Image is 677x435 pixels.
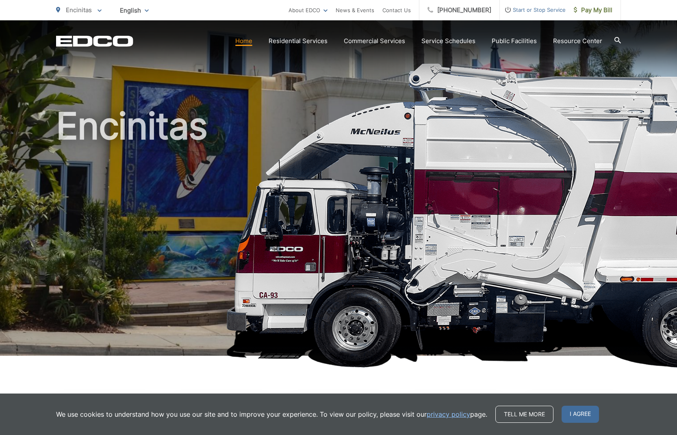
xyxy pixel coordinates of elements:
p: We use cookies to understand how you use our site and to improve your experience. To view our pol... [56,409,487,419]
span: Encinitas [66,6,92,14]
span: Pay My Bill [574,5,612,15]
a: Contact Us [382,5,411,15]
a: Service Schedules [421,36,475,46]
a: EDCD logo. Return to the homepage. [56,35,133,47]
a: Public Facilities [492,36,537,46]
a: privacy policy [427,409,470,419]
a: Residential Services [269,36,328,46]
a: About EDCO [289,5,328,15]
h1: Encinitas [56,106,621,363]
span: English [114,3,155,17]
a: Tell me more [495,406,553,423]
a: Resource Center [553,36,602,46]
a: Home [235,36,252,46]
a: Commercial Services [344,36,405,46]
a: News & Events [336,5,374,15]
span: I agree [562,406,599,423]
